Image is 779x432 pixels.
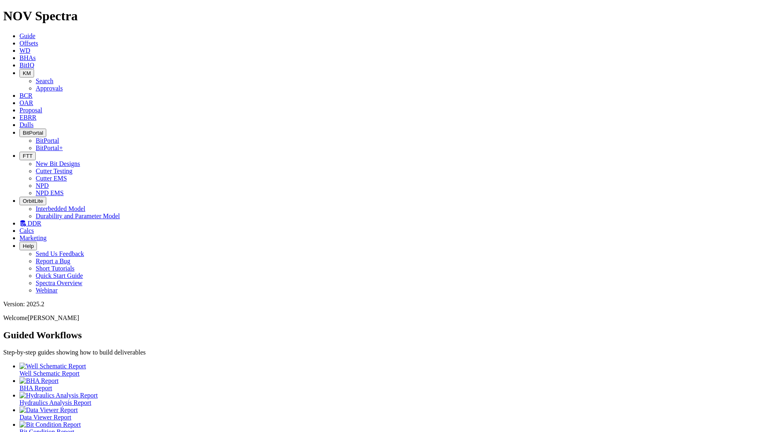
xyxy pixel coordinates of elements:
[23,130,43,136] span: BitPortal
[19,220,41,227] a: DDR
[36,189,64,196] a: NPD EMS
[19,414,71,421] span: Data Viewer Report
[19,406,78,414] img: Data Viewer Report
[19,363,86,370] img: Well Schematic Report
[36,250,84,257] a: Send Us Feedback
[36,137,59,144] a: BitPortal
[23,70,31,76] span: KM
[36,205,85,212] a: Interbedded Model
[36,168,73,174] a: Cutter Testing
[28,314,79,321] span: [PERSON_NAME]
[23,243,34,249] span: Help
[19,377,776,391] a: BHA Report BHA Report
[19,40,38,47] a: Offsets
[36,213,120,219] a: Durability and Parameter Model
[36,272,83,279] a: Quick Start Guide
[19,54,36,61] a: BHAs
[36,77,54,84] a: Search
[19,62,34,69] a: BitIQ
[3,301,776,308] div: Version: 2025.2
[19,242,37,250] button: Help
[19,69,34,77] button: KM
[28,220,41,227] span: DDR
[19,107,42,114] a: Proposal
[19,385,52,391] span: BHA Report
[19,399,91,406] span: Hydraulics Analysis Report
[19,129,46,137] button: BitPortal
[23,198,43,204] span: OrbitLite
[36,85,63,92] a: Approvals
[19,234,47,241] a: Marketing
[36,144,63,151] a: BitPortal+
[36,175,67,182] a: Cutter EMS
[19,197,46,205] button: OrbitLite
[19,121,34,128] a: Dulls
[19,47,30,54] a: WD
[3,314,776,322] p: Welcome
[19,92,32,99] a: BCR
[36,265,75,272] a: Short Tutorials
[19,363,776,377] a: Well Schematic Report Well Schematic Report
[19,392,98,399] img: Hydraulics Analysis Report
[36,160,80,167] a: New Bit Designs
[36,279,82,286] a: Spectra Overview
[36,182,49,189] a: NPD
[36,258,70,264] a: Report a Bug
[19,114,37,121] a: EBRR
[19,32,35,39] a: Guide
[19,406,776,421] a: Data Viewer Report Data Viewer Report
[19,370,80,377] span: Well Schematic Report
[23,153,32,159] span: FTT
[19,99,33,106] a: OAR
[3,349,776,356] p: Step-by-step guides showing how to build deliverables
[19,152,36,160] button: FTT
[19,227,34,234] a: Calcs
[19,421,81,428] img: Bit Condition Report
[19,377,58,385] img: BHA Report
[19,392,776,406] a: Hydraulics Analysis Report Hydraulics Analysis Report
[3,9,776,24] h1: NOV Spectra
[36,287,58,294] a: Webinar
[3,330,776,341] h2: Guided Workflows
